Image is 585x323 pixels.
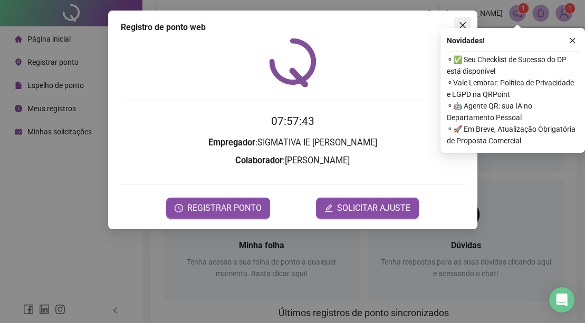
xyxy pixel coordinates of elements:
strong: Empregador [208,138,255,148]
h3: : [PERSON_NAME] [121,154,465,168]
button: REGISTRAR PONTO [166,198,270,219]
span: ⚬ Vale Lembrar: Política de Privacidade e LGPD na QRPoint [447,77,579,100]
span: ⚬ 🚀 Em Breve, Atualização Obrigatória de Proposta Comercial [447,123,579,146]
span: Novidades ! [447,35,485,46]
h3: : SIGMATIVA IE [PERSON_NAME] [121,136,465,150]
strong: Colaborador [235,155,283,165]
span: REGISTRAR PONTO [187,202,262,214]
button: Close [454,17,471,34]
div: Registro de ponto web [121,21,465,34]
span: close [569,37,576,44]
button: editSOLICITAR AJUSTE [316,198,419,219]
img: QRPoint [269,38,317,87]
time: 07:57:43 [271,115,314,128]
span: ⚬ ✅ Seu Checklist de Sucesso do DP está disponível [447,54,579,77]
span: SOLICITAR AJUSTE [337,202,410,214]
span: close [458,21,467,30]
span: ⚬ 🤖 Agente QR: sua IA no Departamento Pessoal [447,100,579,123]
span: clock-circle [175,204,183,212]
div: Open Intercom Messenger [549,287,574,312]
span: edit [324,204,333,212]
